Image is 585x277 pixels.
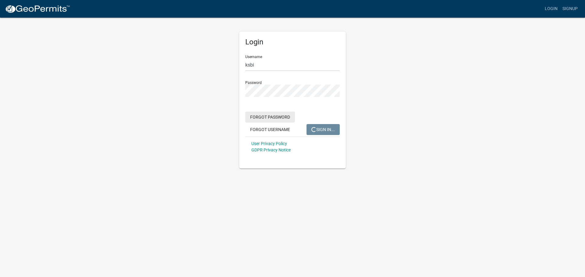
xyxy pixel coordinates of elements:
a: Signup [560,3,580,15]
a: Login [542,3,560,15]
span: SIGN IN... [311,127,335,132]
button: SIGN IN... [307,124,340,135]
a: GDPR Privacy Notice [251,147,291,152]
button: Forgot Password [245,112,295,123]
h5: Login [245,38,340,47]
button: Forgot Username [245,124,295,135]
a: User Privacy Policy [251,141,287,146]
